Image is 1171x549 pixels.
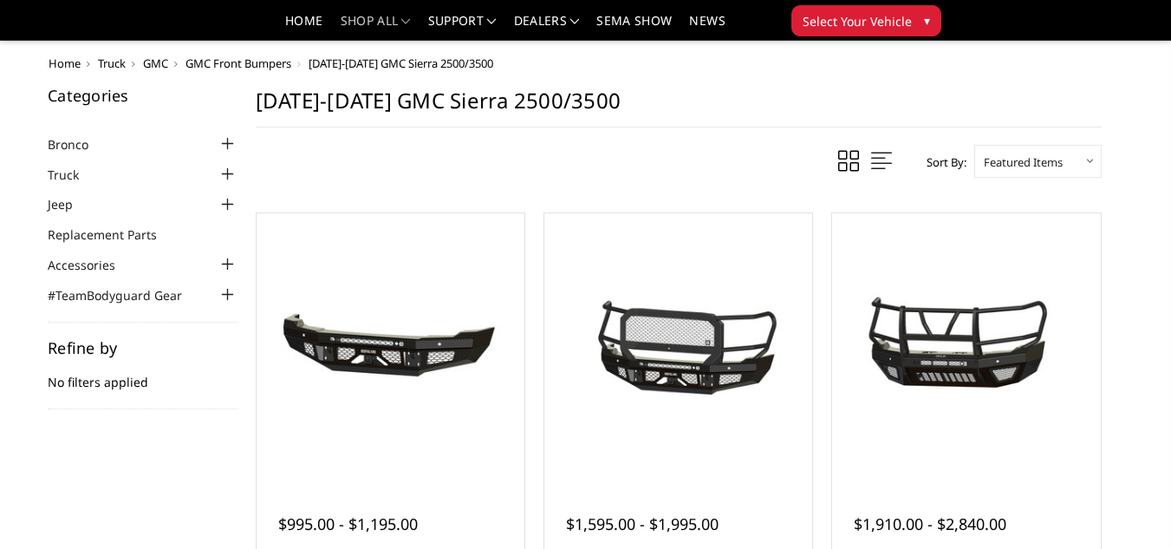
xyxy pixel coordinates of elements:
[428,15,497,40] a: Support
[48,340,238,356] h5: Refine by
[48,256,137,274] a: Accessories
[48,88,238,103] h5: Categories
[48,135,110,154] a: Bronco
[791,5,941,36] button: Select Your Vehicle
[566,513,719,534] span: $1,595.00 - $1,995.00
[98,56,126,71] a: Truck
[48,225,179,244] a: Replacement Parts
[924,11,930,29] span: ▾
[596,15,672,40] a: SEMA Show
[48,340,238,409] div: No filters applied
[48,286,204,304] a: #TeamBodyguard Gear
[309,56,493,71] span: [DATE]-[DATE] GMC Sierra 2500/3500
[185,56,291,71] a: GMC Front Bumpers
[48,166,101,184] a: Truck
[341,15,411,40] a: shop all
[261,218,520,477] a: 2024-2025 GMC 2500-3500 - FT Series - Base Front Bumper 2024-2025 GMC 2500-3500 - FT Series - Bas...
[49,56,81,71] a: Home
[836,218,1096,477] a: 2024-2025 GMC 2500-3500 - T2 Series - Extreme Front Bumper (receiver or winch) 2024-2025 GMC 2500...
[514,15,580,40] a: Dealers
[143,56,168,71] a: GMC
[256,88,1102,127] h1: [DATE]-[DATE] GMC Sierra 2500/3500
[278,513,418,534] span: $995.00 - $1,195.00
[285,15,322,40] a: Home
[48,195,94,213] a: Jeep
[854,513,1006,534] span: $1,910.00 - $2,840.00
[917,149,966,175] label: Sort By:
[549,218,808,477] a: 2024-2025 GMC 2500-3500 - FT Series - Extreme Front Bumper 2024-2025 GMC 2500-3500 - FT Series - ...
[803,12,912,30] span: Select Your Vehicle
[689,15,725,40] a: News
